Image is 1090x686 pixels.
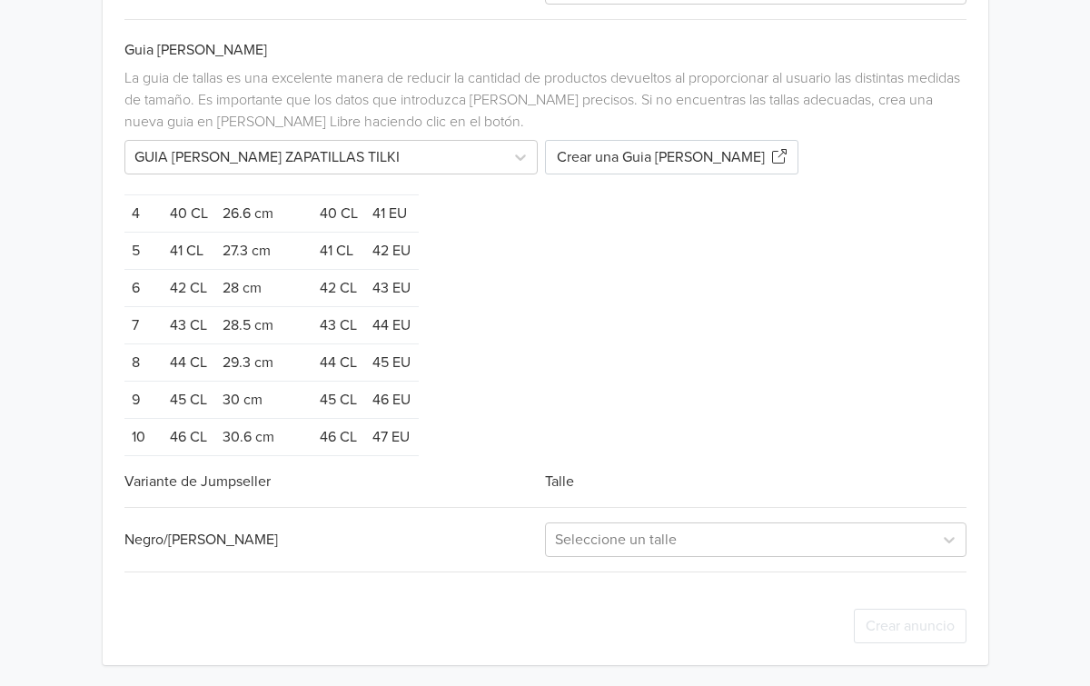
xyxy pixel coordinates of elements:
[163,306,215,343] td: 43 CL
[312,269,365,306] td: 42 CL
[124,232,163,269] td: 5
[124,42,966,59] h6: Guia [PERSON_NAME]
[124,418,163,455] td: 10
[365,343,419,381] td: 45 EU
[215,343,312,381] td: 29.3 cm
[545,146,798,164] a: Crear una Guia [PERSON_NAME]
[215,232,312,269] td: 27.3 cm
[163,418,215,455] td: 46 CL
[545,140,798,174] button: Crear una Guia [PERSON_NAME]
[312,194,365,232] td: 40 CL
[215,418,312,455] td: 30.6 cm
[124,529,546,551] div: Negro/[PERSON_NAME]
[365,194,419,232] td: 41 EU
[163,343,215,381] td: 44 CL
[163,381,215,418] td: 45 CL
[124,67,966,133] div: La guia de tallas es una excelente manera de reducir la cantidad de productos devueltos al propor...
[124,269,163,306] td: 6
[365,418,419,455] td: 47 EU
[215,381,312,418] td: 30 cm
[312,306,365,343] td: 43 CL
[365,232,419,269] td: 42 EU
[365,306,419,343] td: 44 EU
[312,381,365,418] td: 45 CL
[163,232,215,269] td: 41 CL
[365,269,419,306] td: 43 EU
[124,194,163,232] td: 4
[312,232,365,269] td: 41 CL
[312,343,365,381] td: 44 CL
[124,471,546,492] div: Variante de Jumpseller
[312,418,365,455] td: 46 CL
[215,194,312,232] td: 26.6 cm
[124,381,163,418] td: 9
[163,194,215,232] td: 40 CL
[163,269,215,306] td: 42 CL
[215,269,312,306] td: 28 cm
[545,471,966,492] div: Talle
[215,306,312,343] td: 28.5 cm
[854,609,966,643] button: Crear anuncio
[124,343,163,381] td: 8
[124,306,163,343] td: 7
[365,381,419,418] td: 46 EU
